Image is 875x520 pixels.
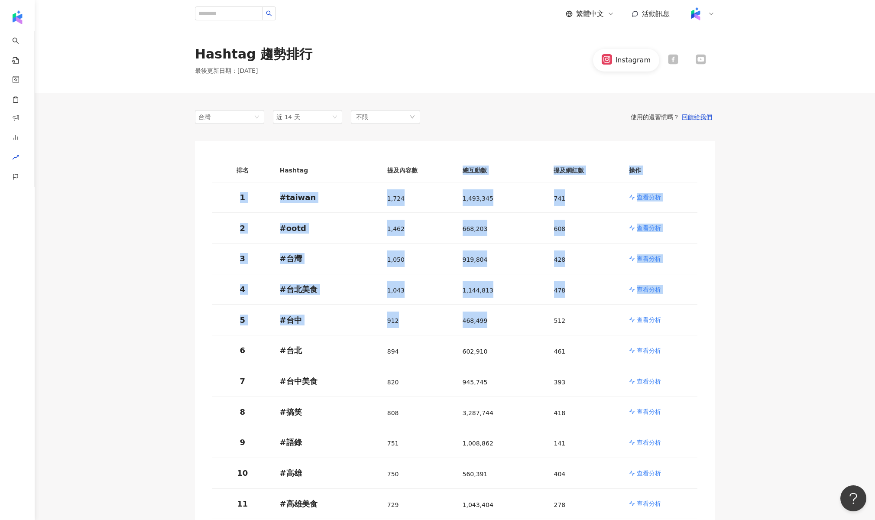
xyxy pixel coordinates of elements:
p: 查看分析 [637,254,661,263]
span: 1,724 [387,195,405,202]
span: 428 [554,256,566,263]
span: 512 [554,317,566,324]
img: Kolr%20app%20icon%20%281%29.png [687,6,704,22]
span: 418 [554,409,566,416]
th: 排名 [212,159,273,182]
p: # 搞笑 [280,406,373,417]
p: 最後更新日期 ： [DATE] [195,67,312,75]
span: 278 [554,501,566,508]
a: 查看分析 [629,193,690,201]
p: # 台中美食 [280,376,373,387]
span: 478 [554,287,566,294]
a: search [12,31,29,65]
span: 393 [554,379,566,386]
span: 404 [554,471,566,478]
span: 3,287,744 [463,409,493,416]
p: 查看分析 [637,224,661,232]
span: 1,050 [387,256,405,263]
span: 1,008,862 [463,440,493,447]
span: 894 [387,348,399,355]
p: 查看分析 [637,499,661,508]
p: 查看分析 [637,315,661,324]
span: 468,499 [463,317,488,324]
span: 668,203 [463,225,488,232]
a: 查看分析 [629,315,690,324]
span: 560,391 [463,471,488,478]
p: 10 [219,468,266,478]
th: 提及內容數 [380,159,456,182]
p: 1 [219,192,266,203]
p: 7 [219,376,266,387]
span: 820 [387,379,399,386]
span: 608 [554,225,566,232]
p: 6 [219,345,266,356]
span: 729 [387,501,399,508]
span: 750 [387,471,399,478]
div: Hashtag 趨勢排行 [195,45,312,63]
p: 9 [219,437,266,448]
span: 1,043,404 [463,501,493,508]
p: 查看分析 [637,346,661,355]
span: 141 [554,440,566,447]
p: # 高雄 [280,468,373,478]
button: 回饋給我們 [679,113,715,121]
span: 912 [387,317,399,324]
a: 查看分析 [629,254,690,263]
span: 945,745 [463,379,488,386]
span: 602,910 [463,348,488,355]
a: 查看分析 [629,346,690,355]
p: 查看分析 [637,285,661,294]
span: 不限 [356,112,368,122]
span: search [266,10,272,16]
p: # 台灣 [280,253,373,264]
span: 808 [387,409,399,416]
p: 8 [219,406,266,417]
span: 1,462 [387,225,405,232]
a: 查看分析 [629,499,690,508]
th: 操作 [622,159,697,182]
p: 查看分析 [637,469,661,478]
p: 2 [219,223,266,234]
p: # ootd [280,223,373,234]
span: 751 [387,440,399,447]
p: 查看分析 [637,438,661,447]
th: 提及網紅數 [547,159,622,182]
a: 查看分析 [629,285,690,294]
a: 查看分析 [629,377,690,386]
span: 1,493,345 [463,195,493,202]
p: # taiwan [280,192,373,203]
p: # 高雄美食 [280,498,373,509]
div: 使用的還習慣嗎？ [420,113,715,121]
a: 查看分析 [629,407,690,416]
p: 查看分析 [637,377,661,386]
span: 1,144,813 [463,287,493,294]
th: 總互動數 [456,159,547,182]
span: 活動訊息 [642,10,670,18]
span: 919,804 [463,256,488,263]
div: 台灣 [198,110,227,123]
a: 查看分析 [629,438,690,447]
p: 3 [219,253,266,264]
th: Hashtag [273,159,380,182]
a: 查看分析 [629,469,690,478]
p: # 台北 [280,345,373,356]
span: rise [12,149,19,168]
span: 繁體中文 [576,9,604,19]
p: # 台北美食 [280,284,373,295]
span: 近 14 天 [276,114,300,120]
span: down [410,114,415,120]
p: 查看分析 [637,407,661,416]
p: 11 [219,498,266,509]
iframe: Help Scout Beacon - Open [840,485,866,511]
div: Instagram [616,55,651,65]
p: 5 [219,315,266,325]
span: 741 [554,195,566,202]
a: 查看分析 [629,224,690,232]
p: # 台中 [280,315,373,325]
span: 461 [554,348,566,355]
span: 1,043 [387,287,405,294]
p: # 語錄 [280,437,373,448]
img: logo icon [10,10,24,24]
p: 查看分析 [637,193,661,201]
p: 4 [219,284,266,295]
